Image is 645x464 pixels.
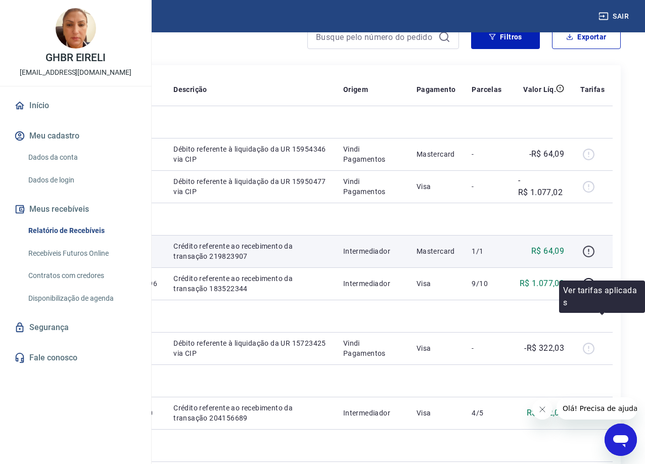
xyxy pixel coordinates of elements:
[563,285,641,309] p: Ver tarifas aplicadas
[343,176,400,197] p: Vindi Pagamentos
[24,265,139,286] a: Contratos com credores
[580,84,605,95] p: Tarifas
[12,316,139,339] a: Segurança
[24,170,139,191] a: Dados de login
[24,288,139,309] a: Disponibilização de agenda
[518,174,565,199] p: -R$ 1.077,02
[173,144,327,164] p: Débito referente à liquidação da UR 15954346 via CIP
[12,95,139,117] a: Início
[24,147,139,168] a: Dados da conta
[472,84,501,95] p: Parcelas
[45,53,106,63] p: GHBR EIRELI
[417,408,456,418] p: Visa
[523,84,556,95] p: Valor Líq.
[527,407,565,419] p: R$ 322,03
[12,125,139,147] button: Meu cadastro
[20,67,131,78] p: [EMAIL_ADDRESS][DOMAIN_NAME]
[417,343,456,353] p: Visa
[417,246,456,256] p: Mastercard
[24,220,139,241] a: Relatório de Recebíveis
[12,347,139,369] a: Fale conosco
[343,84,368,95] p: Origem
[552,25,621,49] button: Exportar
[471,25,540,49] button: Filtros
[529,148,565,160] p: -R$ 64,09
[472,408,501,418] p: 4/5
[605,424,637,456] iframe: Botão para abrir a janela de mensagens
[343,246,400,256] p: Intermediador
[24,243,139,264] a: Recebíveis Futuros Online
[417,279,456,289] p: Visa
[343,338,400,358] p: Vindi Pagamentos
[343,408,400,418] p: Intermediador
[6,7,85,15] span: Olá! Precisa de ajuda?
[557,397,637,420] iframe: Mensagem da empresa
[472,149,501,159] p: -
[417,84,456,95] p: Pagamento
[173,241,327,261] p: Crédito referente ao recebimento da transação 219823907
[343,144,400,164] p: Vindi Pagamentos
[56,8,96,49] img: cef525a0-ece9-479b-9d37-b7b8a4e06297.jpeg
[173,84,207,95] p: Descrição
[472,246,501,256] p: 1/1
[417,149,456,159] p: Mastercard
[472,279,501,289] p: 9/10
[173,338,327,358] p: Débito referente à liquidação da UR 15723425 via CIP
[173,176,327,197] p: Débito referente à liquidação da UR 15950477 via CIP
[173,273,327,294] p: Crédito referente ao recebimento da transação 183522344
[596,7,633,26] button: Sair
[472,181,501,192] p: -
[173,403,327,423] p: Crédito referente ao recebimento da transação 204156689
[343,279,400,289] p: Intermediador
[417,181,456,192] p: Visa
[524,342,564,354] p: -R$ 322,03
[531,245,564,257] p: R$ 64,09
[532,399,552,420] iframe: Fechar mensagem
[472,343,501,353] p: -
[520,277,564,290] p: R$ 1.077,02
[12,198,139,220] button: Meus recebíveis
[316,29,434,44] input: Busque pelo número do pedido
